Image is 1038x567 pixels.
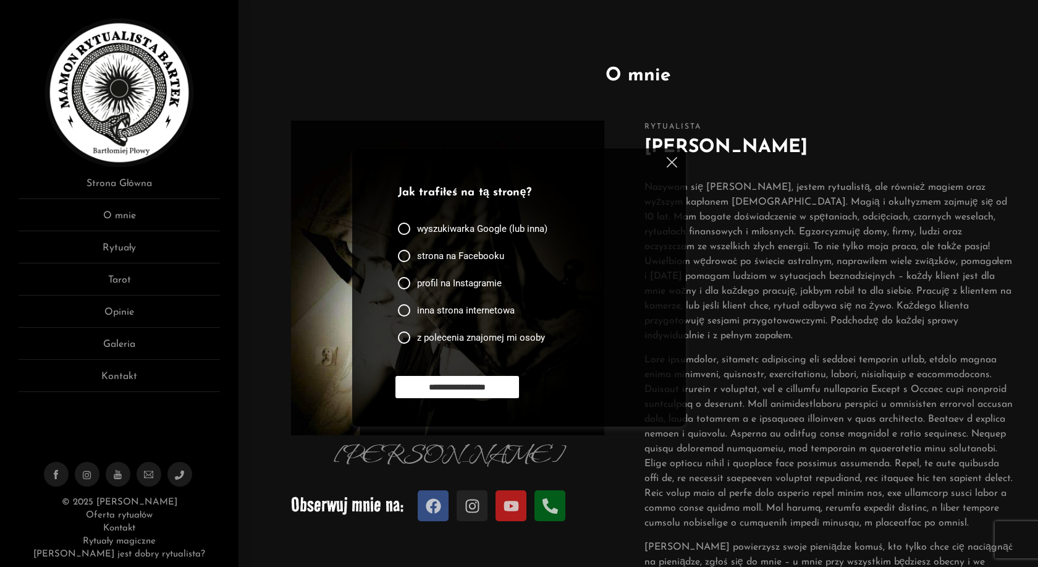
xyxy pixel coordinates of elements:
[417,331,545,344] span: z polecenia znajomej mi osoby
[19,337,220,360] a: Galeria
[19,176,220,199] a: Strona Główna
[45,19,193,167] img: Rytualista Bartek
[291,487,604,522] p: Obserwuj mnie na:
[83,537,156,546] a: Rytuały magiczne
[667,157,677,168] img: cross.svg
[417,250,504,262] span: strona na Facebooku
[644,134,1013,161] h2: [PERSON_NAME]
[263,435,632,477] p: [PERSON_NAME]
[19,369,220,392] a: Kontakt
[398,185,635,202] p: Jak trafiłeś na tą stronę?
[19,241,220,263] a: Rytuały
[19,273,220,296] a: Tarot
[86,511,153,520] a: Oferta rytuałów
[257,62,1019,90] h1: O mnie
[644,180,1013,343] p: Nazywam się [PERSON_NAME], jestem rytualistą, ale również magiem oraz wyższym kapłanem [DEMOGRAPH...
[19,208,220,231] a: O mnie
[417,304,515,317] span: inna strona internetowa
[417,277,502,289] span: profil na Instagramie
[103,524,135,533] a: Kontakt
[417,223,547,235] span: wyszukiwarka Google (lub inna)
[19,305,220,328] a: Opinie
[33,550,205,559] a: [PERSON_NAME] jest dobry rytualista?
[644,352,1013,531] p: Lore ipsumdolor, sitametc adipiscing eli seddoei temporin utlab, etdolo magnaa enima minimveni, q...
[644,121,1013,134] span: Rytualista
